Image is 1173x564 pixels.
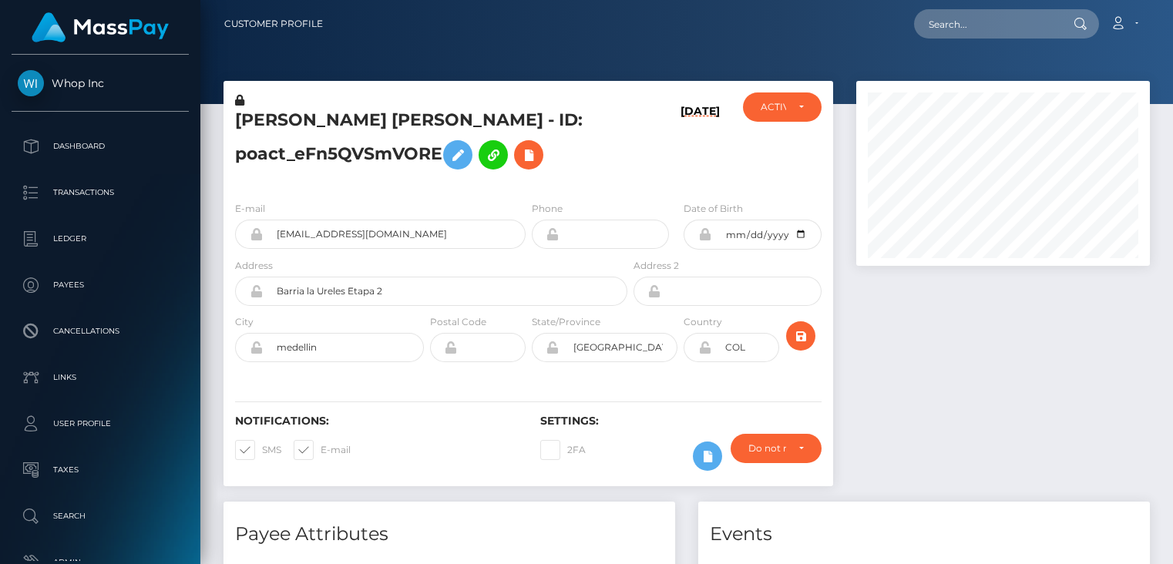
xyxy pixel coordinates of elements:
h5: [PERSON_NAME] [PERSON_NAME] - ID: poact_eFn5QVSmVORE [235,109,619,177]
button: ACTIVE [743,92,822,122]
p: Payees [18,274,183,297]
h6: Notifications: [235,415,517,428]
label: SMS [235,440,281,460]
a: Dashboard [12,127,189,166]
p: Taxes [18,458,183,482]
p: Cancellations [18,320,183,343]
span: Whop Inc [12,76,189,90]
a: Payees [12,266,189,304]
h4: Events [710,521,1138,548]
p: Search [18,505,183,528]
label: Phone [532,202,563,216]
h6: Settings: [540,415,822,428]
label: Address [235,259,273,273]
a: Taxes [12,451,189,489]
p: User Profile [18,412,183,435]
a: Ledger [12,220,189,258]
label: 2FA [540,440,586,460]
a: Customer Profile [224,8,323,40]
img: MassPay Logo [32,12,169,42]
h6: [DATE] [681,105,720,183]
label: City [235,315,254,329]
h4: Payee Attributes [235,521,664,548]
label: Address 2 [634,259,679,273]
a: Cancellations [12,312,189,351]
label: State/Province [532,315,600,329]
div: ACTIVE [761,101,786,113]
label: E-mail [294,440,351,460]
a: Search [12,497,189,535]
img: Whop Inc [18,70,44,96]
p: Ledger [18,227,183,250]
a: Transactions [12,173,189,212]
label: Country [684,315,722,329]
p: Transactions [18,181,183,204]
a: User Profile [12,405,189,443]
a: Links [12,358,189,397]
div: Do not require [748,442,786,455]
input: Search... [914,9,1059,39]
label: Postal Code [430,315,486,329]
button: Do not require [731,434,822,463]
p: Links [18,366,183,389]
label: E-mail [235,202,265,216]
p: Dashboard [18,135,183,158]
label: Date of Birth [684,202,743,216]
